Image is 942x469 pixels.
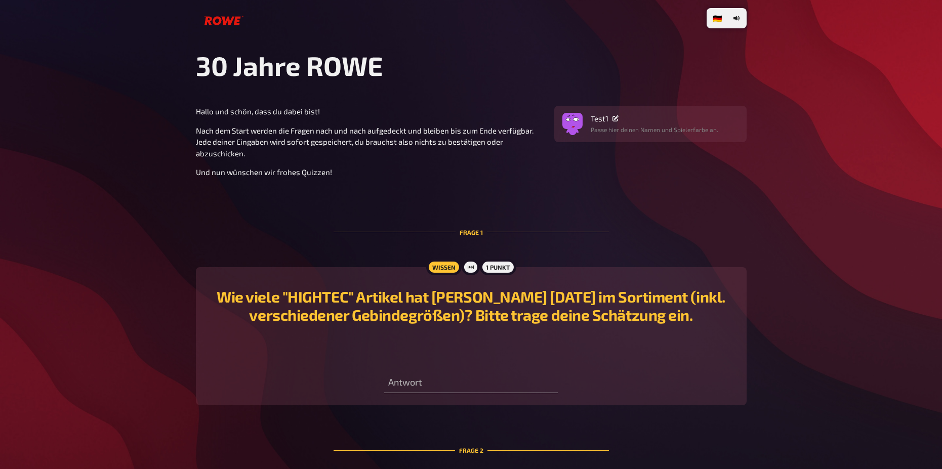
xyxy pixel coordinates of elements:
[196,50,747,81] h1: 30 Jahre ROWE
[196,126,535,158] span: Nach dem Start werden die Fragen nach und nach aufgedeckt und bleiben bis zum Ende verfügbar. Jed...
[562,114,583,134] button: Avatar
[591,125,718,134] p: Passe hier deinen Namen und Spielerfarbe an.
[426,259,461,275] div: Wissen
[196,167,332,177] span: Und nun wünschen wir frohes Quizzen!
[562,111,583,131] img: Avatar
[480,259,516,275] div: 1 Punkt
[208,287,734,324] h2: Wie viele "HIGHTEC" Artikel hat [PERSON_NAME] [DATE] im Sortiment (inkl. verschiedener Gebindegrö...
[196,107,320,116] span: Hallo und schön, dass du dabei bist!
[334,203,609,261] div: Frage 1
[709,10,726,26] li: 🇩🇪
[591,114,608,123] span: Test1
[384,373,558,393] input: Antwort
